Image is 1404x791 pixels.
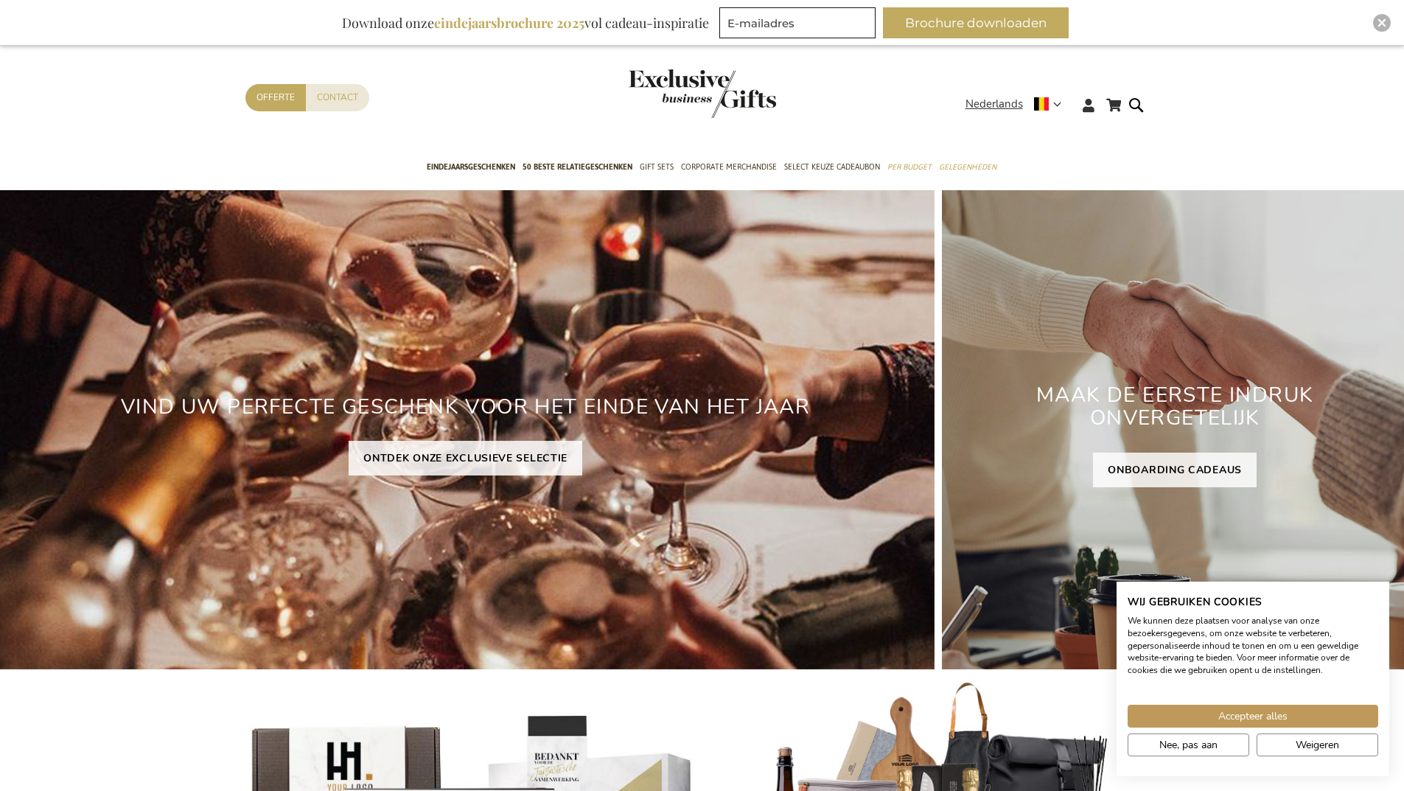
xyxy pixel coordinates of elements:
span: Eindejaarsgeschenken [427,159,515,175]
a: ONBOARDING CADEAUS [1093,453,1257,487]
a: Contact [306,84,369,111]
a: store logo [629,69,702,118]
span: Accepteer alles [1218,708,1288,724]
span: Weigeren [1296,737,1339,753]
span: Per Budget [887,159,932,175]
button: Accepteer alle cookies [1128,705,1378,728]
a: Offerte [245,84,306,111]
div: Nederlands [965,96,1071,113]
p: We kunnen deze plaatsen voor analyse van onze bezoekersgegevens, om onze website te verbeteren, g... [1128,615,1378,677]
form: marketing offers and promotions [719,7,880,43]
div: Close [1373,14,1391,32]
img: Close [1377,18,1386,27]
span: Nee, pas aan [1159,737,1218,753]
input: E-mailadres [719,7,876,38]
span: Gift Sets [640,159,674,175]
button: Alle cookies weigeren [1257,733,1378,756]
span: Select Keuze Cadeaubon [784,159,880,175]
span: 50 beste relatiegeschenken [523,159,632,175]
h2: Wij gebruiken cookies [1128,596,1378,609]
a: ONTDEK ONZE EXCLUSIEVE SELECTIE [349,441,582,475]
button: Pas cookie voorkeuren aan [1128,733,1249,756]
button: Brochure downloaden [883,7,1069,38]
span: Gelegenheden [939,159,996,175]
b: eindejaarsbrochure 2025 [434,14,584,32]
img: Exclusive Business gifts logo [629,69,776,118]
span: Corporate Merchandise [681,159,777,175]
div: Download onze vol cadeau-inspiratie [335,7,716,38]
span: Nederlands [965,96,1023,113]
